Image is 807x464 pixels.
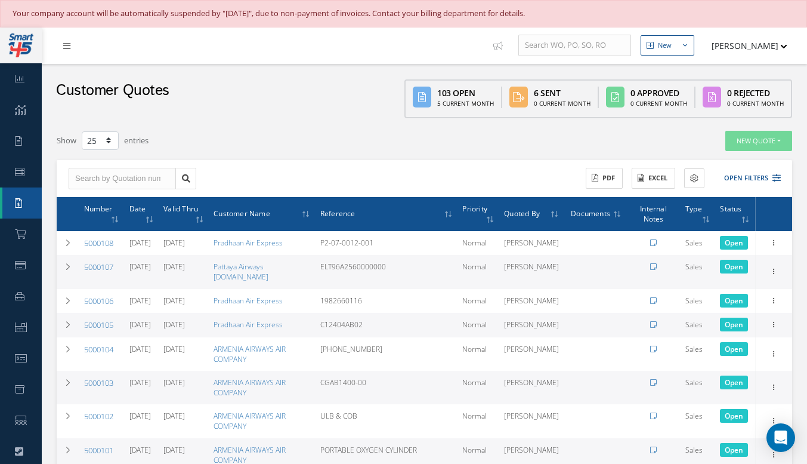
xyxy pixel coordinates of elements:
[499,371,564,404] td: [PERSON_NAME]
[534,87,590,99] div: 6 Sent
[727,99,784,108] div: 0 Current Month
[125,404,159,438] td: [DATE]
[727,87,784,99] div: 0 Rejected
[685,319,703,330] span: Sales
[163,202,198,214] span: Valid Thru
[534,99,590,108] div: 0 Current Month
[214,344,286,364] a: ARMENIA AIRWAYS AIR COMPANY
[57,130,76,147] label: Show
[69,168,176,189] input: Search by Quotation number
[84,445,113,456] a: 5000101
[685,296,703,306] span: Sales
[641,35,694,56] button: New
[163,344,185,354] a: [DATE]
[499,313,564,337] td: [PERSON_NAME]
[84,296,113,306] a: 5000106
[84,377,113,388] a: 5000103
[214,319,283,330] a: Pradhaan Air Express
[685,377,703,388] span: Sales
[720,260,748,274] span: Click to change it
[700,34,787,57] button: [PERSON_NAME]
[457,289,499,314] td: Normal
[214,411,286,431] a: ARMENIA AIRWAYS AIR COMPANY
[571,207,610,219] span: Documents
[125,337,159,371] td: [DATE]
[487,27,518,64] a: Show Tips
[163,296,185,306] a: [DATE]
[658,41,672,51] div: New
[720,318,748,331] span: Click to change it
[84,344,113,355] a: 5000104
[720,443,748,457] span: Click to change it
[462,202,487,214] span: Priority
[457,404,499,438] td: Normal
[685,344,703,354] span: Sales
[725,131,792,152] button: New Quote
[129,202,146,214] span: Date
[214,377,286,398] a: ARMENIA AIRWAYS AIR COMPANY
[685,262,703,272] span: Sales
[586,168,623,189] button: PDF
[125,313,159,337] td: [DATE]
[316,371,458,404] td: CGAB1400-00
[685,445,703,455] span: Sales
[713,168,781,188] button: Open Filters
[320,207,355,219] span: Reference
[316,289,458,314] td: 1982660116
[457,231,499,256] td: Normal
[720,236,748,250] span: Click to change it
[499,404,564,438] td: [PERSON_NAME]
[8,33,33,58] img: smart145-logo-small.png
[163,377,185,388] a: [DATE]
[163,262,185,272] a: [DATE]
[316,255,458,288] td: ELT96A2560000000
[720,376,748,389] span: Click to change it
[457,313,499,337] td: Normal
[84,238,113,248] a: 5000108
[504,207,540,219] span: Quoted By
[84,202,112,214] span: Number
[499,289,564,314] td: [PERSON_NAME]
[125,289,159,314] td: [DATE]
[163,411,185,421] a: [DATE]
[720,409,748,423] span: Click to change it
[84,319,113,330] a: 5000105
[316,337,458,371] td: [PHONE_NUMBER]
[685,238,703,248] span: Sales
[720,294,748,308] span: Click to change it
[630,99,687,108] div: 0 Current Month
[214,238,283,248] a: Pradhaan Air Express
[316,231,458,256] td: P2-07-0012-001
[84,411,113,422] a: 5000102
[640,202,667,224] span: Internal Notes
[457,371,499,404] td: Normal
[163,238,185,248] a: [DATE]
[13,8,794,20] div: Your company account will be automatically suspended by "[DATE]", due to non-payment of invoices....
[125,231,159,256] td: [DATE]
[124,130,149,147] label: entries
[125,371,159,404] td: [DATE]
[56,82,169,100] h2: Customer Quotes
[499,255,564,288] td: [PERSON_NAME]
[720,202,741,214] span: Status
[457,255,499,288] td: Normal
[316,404,458,438] td: ULB & COB
[685,202,702,214] span: Type
[163,445,185,455] a: [DATE]
[214,207,270,219] span: Customer Name
[437,87,494,99] div: 103 Open
[499,231,564,256] td: [PERSON_NAME]
[163,319,185,330] a: [DATE]
[214,296,283,306] a: Pradhaan Air Express
[437,99,494,108] div: 5 Current Month
[632,168,675,189] button: Excel
[457,337,499,371] td: Normal
[84,262,113,272] a: 5000107
[630,87,687,99] div: 0 Approved
[214,262,268,282] a: Pattaya Airways [DOMAIN_NAME]
[720,342,748,356] span: Click to change it
[316,313,458,337] td: C12404AB02
[499,337,564,371] td: [PERSON_NAME]
[766,423,795,452] div: Open Intercom Messenger
[518,35,631,56] input: Search WO, PO, SO, RO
